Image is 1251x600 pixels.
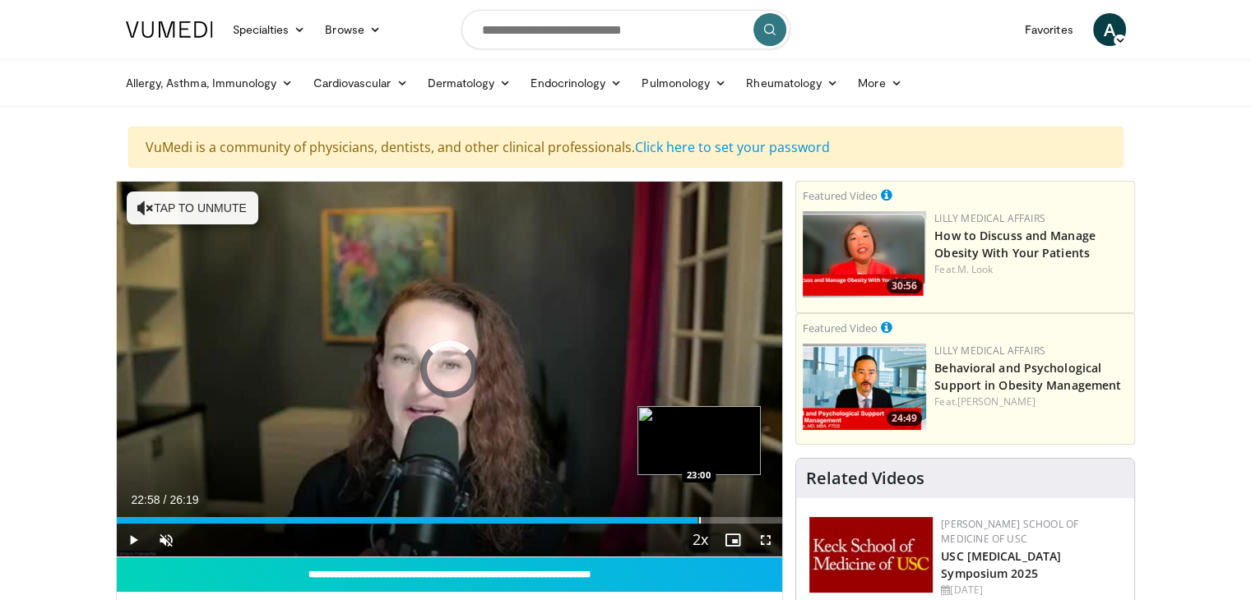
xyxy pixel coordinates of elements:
a: 24:49 [803,344,926,430]
span: 30:56 [887,279,922,293]
a: Endocrinology [521,67,632,99]
a: 30:56 [803,211,926,298]
a: Specialties [223,13,316,46]
img: 7b941f1f-d101-407a-8bfa-07bd47db01ba.png.150x105_q85_autocrop_double_scale_upscale_version-0.2.jpg [809,517,933,593]
button: Enable picture-in-picture mode [716,524,749,556]
span: 24:49 [887,411,922,426]
a: Cardiovascular [303,67,417,99]
a: Click here to set your password [635,138,830,156]
a: Behavioral and Psychological Support in Obesity Management [934,360,1121,393]
a: A [1093,13,1126,46]
a: More [848,67,911,99]
span: 26:19 [169,493,198,506]
a: Rheumatology [736,67,848,99]
button: Unmute [150,524,183,556]
a: USC [MEDICAL_DATA] Symposium 2025 [941,548,1061,581]
div: Progress Bar [117,517,783,524]
a: Lilly Medical Affairs [934,344,1045,358]
button: Fullscreen [749,524,782,556]
div: [DATE] [941,583,1121,598]
small: Featured Video [803,321,878,335]
a: Pulmonology [632,67,736,99]
button: Play [117,524,150,556]
div: Feat. [934,262,1128,277]
div: VuMedi is a community of physicians, dentists, and other clinical professionals. [128,127,1124,168]
a: Allergy, Asthma, Immunology [116,67,303,99]
img: ba3304f6-7838-4e41-9c0f-2e31ebde6754.png.150x105_q85_crop-smart_upscale.png [803,344,926,430]
small: Featured Video [803,188,878,203]
a: Lilly Medical Affairs [934,211,1045,225]
a: [PERSON_NAME] School of Medicine of USC [941,517,1078,546]
img: image.jpeg [637,406,761,475]
a: Browse [315,13,391,46]
img: c98a6a29-1ea0-4bd5-8cf5-4d1e188984a7.png.150x105_q85_crop-smart_upscale.png [803,211,926,298]
a: Dermatology [418,67,521,99]
button: Tap to unmute [127,192,258,224]
a: Favorites [1015,13,1083,46]
h4: Related Videos [806,468,924,488]
input: Search topics, interventions [461,10,790,49]
a: [PERSON_NAME] [957,395,1036,408]
a: M. Look [957,262,994,276]
video-js: Video Player [117,182,783,557]
div: Feat. [934,395,1128,409]
span: / [164,493,167,506]
span: 22:58 [132,493,160,506]
img: VuMedi Logo [126,21,213,38]
button: Playback Rate [683,524,716,556]
a: How to Discuss and Manage Obesity With Your Patients [934,228,1096,261]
